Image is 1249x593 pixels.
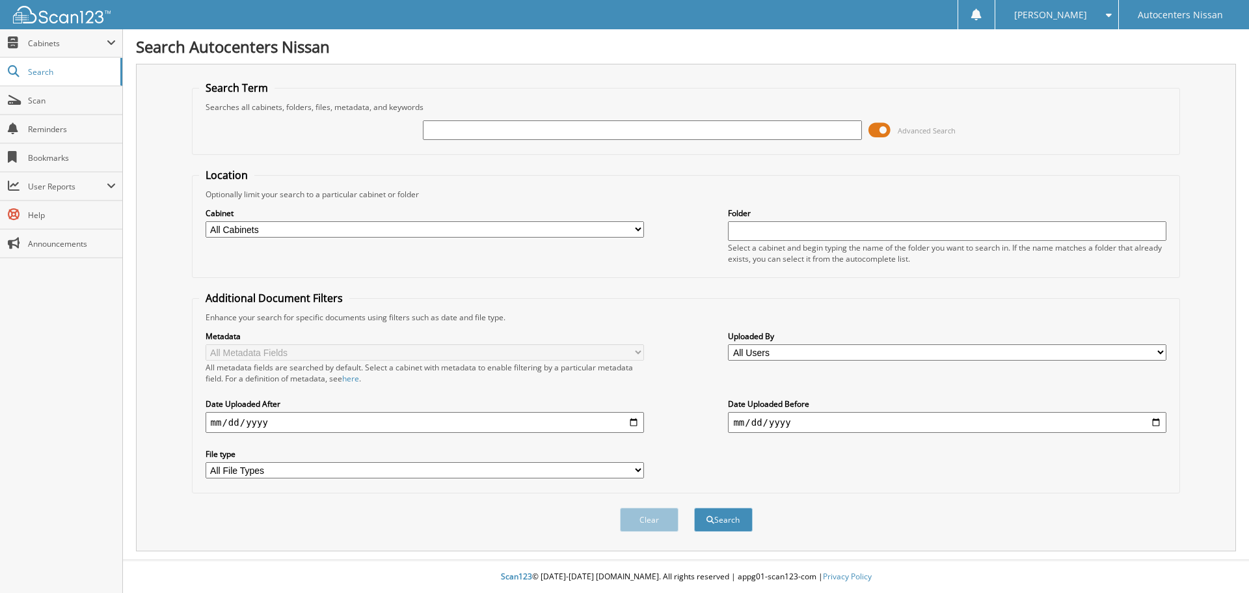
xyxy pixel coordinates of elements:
input: start [206,412,644,433]
span: Advanced Search [898,126,956,135]
span: Scan [28,95,116,106]
div: Select a cabinet and begin typing the name of the folder you want to search in. If the name match... [728,242,1166,264]
span: Announcements [28,238,116,249]
legend: Additional Document Filters [199,291,349,305]
span: Autocenters Nissan [1138,11,1223,19]
label: Cabinet [206,208,644,219]
span: Bookmarks [28,152,116,163]
span: Cabinets [28,38,107,49]
button: Clear [620,508,678,532]
span: Scan123 [501,571,532,582]
label: Date Uploaded After [206,398,644,409]
a: Privacy Policy [823,571,872,582]
span: User Reports [28,181,107,192]
span: [PERSON_NAME] [1014,11,1087,19]
legend: Location [199,168,254,182]
div: Searches all cabinets, folders, files, metadata, and keywords [199,102,1174,113]
label: Date Uploaded Before [728,398,1166,409]
button: Search [694,508,753,532]
h1: Search Autocenters Nissan [136,36,1236,57]
div: Optionally limit your search to a particular cabinet or folder [199,189,1174,200]
legend: Search Term [199,81,275,95]
input: end [728,412,1166,433]
label: Uploaded By [728,331,1166,342]
label: Metadata [206,331,644,342]
div: All metadata fields are searched by default. Select a cabinet with metadata to enable filtering b... [206,362,644,384]
span: Reminders [28,124,116,135]
div: © [DATE]-[DATE] [DOMAIN_NAME]. All rights reserved | appg01-scan123-com | [123,561,1249,593]
div: Enhance your search for specific documents using filters such as date and file type. [199,312,1174,323]
label: Folder [728,208,1166,219]
img: scan123-logo-white.svg [13,6,111,23]
label: File type [206,448,644,460]
a: here [342,373,359,384]
span: Search [28,66,114,77]
span: Help [28,210,116,221]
